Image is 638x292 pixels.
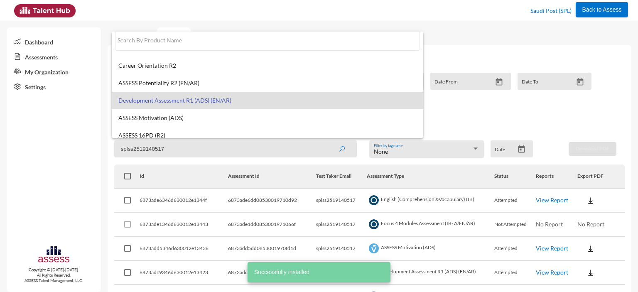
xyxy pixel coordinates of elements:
span: Development Assessment R1 (ADS) (EN/AR) [118,97,417,104]
input: Search By Product Name [115,30,420,51]
span: ASSESS 16PD (R2) [118,132,417,139]
span: Career Orientation R2 [118,62,417,69]
span: ASSESS Potentiality R2 (EN/AR) [118,80,417,86]
span: ASSESS Motivation (ADS) [118,115,417,121]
